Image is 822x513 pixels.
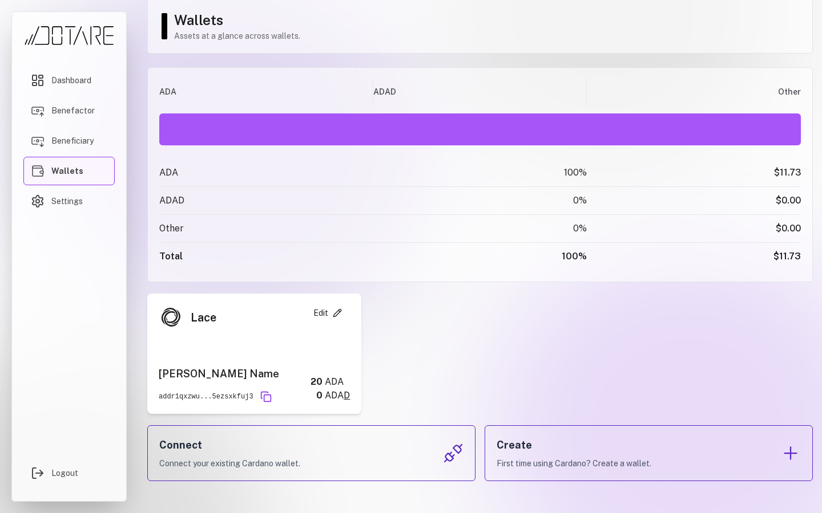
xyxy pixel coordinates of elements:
[159,305,184,330] img: Lace
[260,391,272,402] button: Copy address
[159,166,373,180] div: ADA
[373,166,587,180] div: 100 %
[159,250,373,263] div: Total
[587,166,801,180] div: $11.73
[300,375,323,389] div: 20
[159,194,373,207] div: ADAD
[159,79,373,104] div: ADA
[443,443,464,463] img: Connect
[373,194,587,207] div: 0 %
[497,437,651,453] h3: Create
[373,79,587,104] div: ADAD
[373,250,587,263] div: 100%
[51,75,91,86] span: Dashboard
[174,30,801,42] p: Assets at a glance across wallets.
[23,26,115,46] img: Dotare Logo
[51,467,78,479] span: Logout
[31,104,45,117] img: Benefactor
[51,105,95,116] span: Benefactor
[31,164,45,178] img: Wallets
[174,11,801,29] h1: Wallets
[373,222,587,235] div: 0 %
[587,250,801,263] div: $11.73
[51,196,83,207] span: Settings
[587,194,801,207] div: $0.00
[587,222,801,235] div: $0.00
[159,392,253,401] div: addr1qxzwu...5ezsxkfuj3
[31,134,45,148] img: Beneficiary
[159,437,300,453] h3: Connect
[344,390,350,401] span: D
[497,458,651,469] p: First time using Cardano? Create a wallet.
[159,366,279,382] div: [PERSON_NAME] Name
[300,389,323,402] div: 0
[587,79,801,104] div: Other
[51,165,83,177] span: Wallets
[325,375,350,389] div: ADA
[51,135,94,146] span: Beneficiary
[159,458,300,469] p: Connect your existing Cardano wallet.
[191,310,216,325] div: Lace
[325,389,350,402] span: ADA
[159,222,373,235] div: Other
[780,443,801,463] img: Create
[295,303,360,323] button: Edit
